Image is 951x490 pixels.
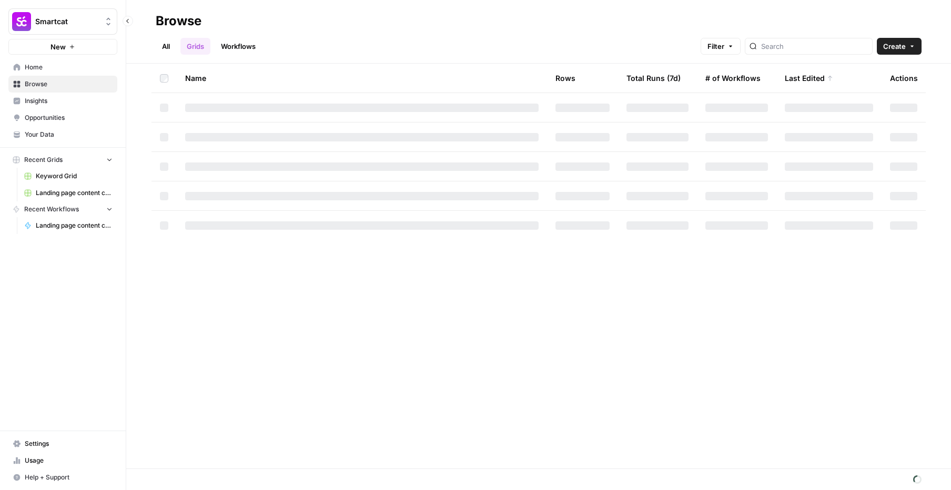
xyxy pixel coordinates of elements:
[185,64,539,93] div: Name
[707,41,724,52] span: Filter
[24,205,79,214] span: Recent Workflows
[35,16,99,27] span: Smartcat
[8,59,117,76] a: Home
[36,221,113,230] span: Landing page content creator
[12,12,31,31] img: Smartcat Logo
[8,8,117,35] button: Workspace: Smartcat
[25,473,113,482] span: Help + Support
[19,185,117,201] a: Landing page content creator [PERSON_NAME] (1)
[24,155,63,165] span: Recent Grids
[8,93,117,109] a: Insights
[25,439,113,448] span: Settings
[25,113,113,122] span: Opportunities
[180,38,210,55] a: Grids
[25,63,113,72] span: Home
[701,38,741,55] button: Filter
[156,38,176,55] a: All
[36,188,113,198] span: Landing page content creator [PERSON_NAME] (1)
[8,126,117,143] a: Your Data
[156,13,201,29] div: Browse
[25,96,113,106] span: Insights
[761,41,868,52] input: Search
[8,435,117,452] a: Settings
[883,41,906,52] span: Create
[877,38,922,55] button: Create
[8,152,117,168] button: Recent Grids
[50,42,66,52] span: New
[19,168,117,185] a: Keyword Grid
[555,64,575,93] div: Rows
[785,64,833,93] div: Last Edited
[8,76,117,93] a: Browse
[36,171,113,181] span: Keyword Grid
[8,469,117,486] button: Help + Support
[8,109,117,126] a: Opportunities
[890,64,918,93] div: Actions
[19,217,117,234] a: Landing page content creator
[8,201,117,217] button: Recent Workflows
[626,64,681,93] div: Total Runs (7d)
[25,456,113,465] span: Usage
[215,38,262,55] a: Workflows
[25,79,113,89] span: Browse
[705,64,761,93] div: # of Workflows
[8,452,117,469] a: Usage
[8,39,117,55] button: New
[25,130,113,139] span: Your Data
